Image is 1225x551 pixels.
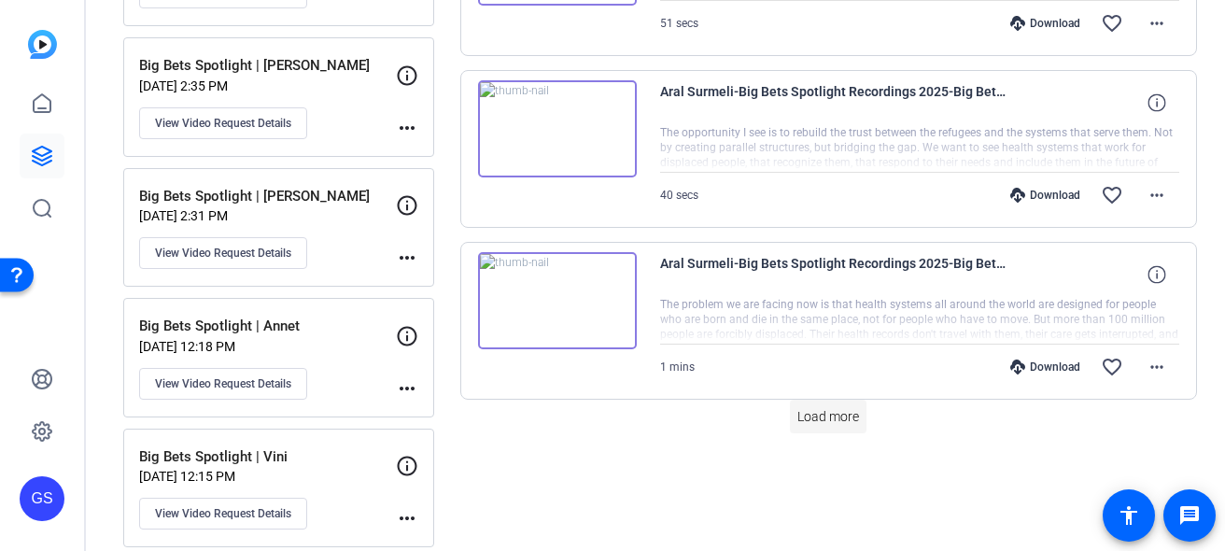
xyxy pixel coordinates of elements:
[20,476,64,521] div: GS
[660,360,695,374] span: 1 mins
[1146,356,1168,378] mat-icon: more_horiz
[660,80,1006,125] span: Aral Surmeli-Big Bets Spotlight Recordings 2025-Big Bets Spotlight - Aral-1756490921614-webcam
[790,400,866,433] button: Load more
[139,316,396,337] p: Big Bets Spotlight | Annet
[1146,184,1168,206] mat-icon: more_horiz
[139,208,396,223] p: [DATE] 2:31 PM
[139,446,396,468] p: Big Bets Spotlight | Vini
[478,252,637,349] img: thumb-nail
[139,186,396,207] p: Big Bets Spotlight | [PERSON_NAME]
[139,368,307,400] button: View Video Request Details
[396,117,418,139] mat-icon: more_horiz
[660,252,1006,297] span: Aral Surmeli-Big Bets Spotlight Recordings 2025-Big Bets Spotlight - Aral-1756490764498-webcam
[139,55,396,77] p: Big Bets Spotlight | [PERSON_NAME]
[1146,12,1168,35] mat-icon: more_horiz
[139,339,396,354] p: [DATE] 12:18 PM
[139,469,396,484] p: [DATE] 12:15 PM
[1001,360,1090,374] div: Download
[396,377,418,400] mat-icon: more_horiz
[155,246,291,261] span: View Video Request Details
[139,237,307,269] button: View Video Request Details
[155,376,291,391] span: View Video Request Details
[478,80,637,177] img: thumb-nail
[396,507,418,530] mat-icon: more_horiz
[660,17,698,30] span: 51 secs
[1101,184,1123,206] mat-icon: favorite_border
[396,247,418,269] mat-icon: more_horiz
[1001,188,1090,203] div: Download
[139,107,307,139] button: View Video Request Details
[1001,16,1090,31] div: Download
[1101,356,1123,378] mat-icon: favorite_border
[1101,12,1123,35] mat-icon: favorite_border
[1118,504,1140,527] mat-icon: accessibility
[155,506,291,521] span: View Video Request Details
[28,30,57,59] img: blue-gradient.svg
[139,78,396,93] p: [DATE] 2:35 PM
[1178,504,1201,527] mat-icon: message
[155,116,291,131] span: View Video Request Details
[139,498,307,530] button: View Video Request Details
[797,407,859,427] span: Load more
[660,189,698,202] span: 40 secs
